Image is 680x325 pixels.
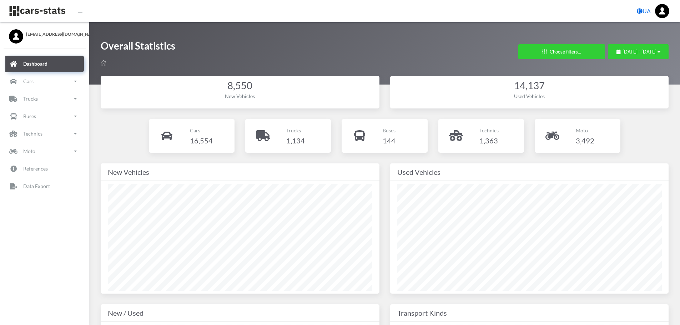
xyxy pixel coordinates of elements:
[5,108,84,125] a: Buses
[397,166,662,178] div: Used Vehicles
[576,135,594,146] h4: 3,492
[9,29,80,37] a: [EMAIL_ADDRESS][DOMAIN_NAME]
[383,126,396,135] p: Buses
[479,126,499,135] p: Technics
[5,178,84,194] a: Data Export
[576,126,594,135] p: Moto
[5,161,84,177] a: References
[23,164,48,173] p: References
[634,4,654,18] a: UA
[383,135,396,146] h4: 144
[518,44,605,59] button: Choose filters...
[23,147,35,156] p: Moto
[23,77,34,86] p: Cars
[108,92,372,100] div: New Vehicles
[23,112,36,121] p: Buses
[5,56,84,72] a: Dashboard
[286,135,305,146] h4: 1,134
[5,143,84,159] a: Moto
[190,135,213,146] h4: 16,554
[397,79,662,93] div: 14,137
[286,126,305,135] p: Trucks
[190,126,213,135] p: Cars
[108,79,372,93] div: 8,550
[5,126,84,142] a: Technics
[397,92,662,100] div: Used Vehicles
[623,49,656,55] span: [DATE] - [DATE]
[108,166,372,178] div: New Vehicles
[608,44,669,59] button: [DATE] - [DATE]
[9,5,66,16] img: navbar brand
[655,4,669,18] img: ...
[5,91,84,107] a: Trucks
[23,94,38,103] p: Trucks
[23,182,50,191] p: Data Export
[23,59,47,68] p: Dashboard
[26,31,80,37] span: [EMAIL_ADDRESS][DOMAIN_NAME]
[479,135,499,146] h4: 1,363
[101,39,175,56] h1: Overall Statistics
[397,307,662,319] div: Transport Kinds
[108,307,372,319] div: New / Used
[5,73,84,90] a: Cars
[23,129,42,138] p: Technics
